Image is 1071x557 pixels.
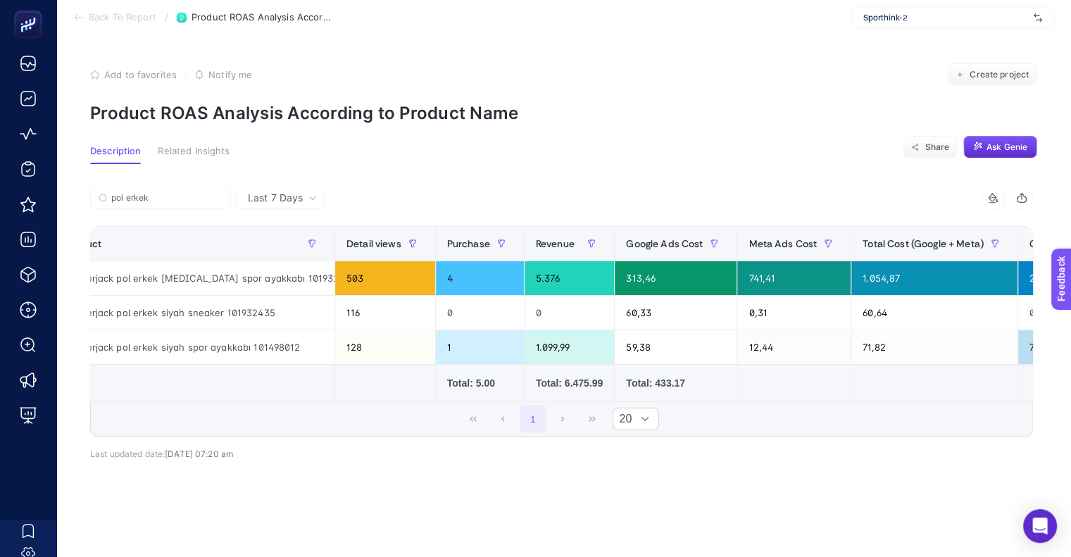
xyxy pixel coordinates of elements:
button: Related Insights [158,146,230,164]
div: 60,64 [851,296,1017,330]
div: 1.054,87 [851,261,1017,295]
button: 1 [520,406,546,432]
button: Description [90,146,141,164]
span: Meta Ads Cost [749,238,817,249]
span: Last 7 Days [248,191,303,205]
div: 71,82 [851,330,1017,364]
div: 59,38 [615,330,737,364]
span: Sporthink-2 [863,12,1028,23]
span: / [165,11,168,23]
div: 313,46 [615,261,737,295]
div: 5.376 [525,261,614,295]
span: Google Ads Cost [626,238,703,249]
div: 0 [436,296,524,330]
button: Create project [947,63,1037,86]
span: Product ROAS Analysis According to Product Name [192,12,332,23]
div: 60,33 [615,296,737,330]
span: Purchase [447,238,490,249]
div: 1 [436,330,524,364]
div: Total: 6.475.99 [536,376,603,390]
button: Notify me [194,69,252,80]
div: Total: 433.17 [626,376,725,390]
p: Product ROAS Analysis According to Product Name [90,103,1037,123]
span: Notify me [208,69,252,80]
div: 1.099,99 [525,330,614,364]
div: 128 [335,330,435,364]
div: 0,31 [737,296,851,330]
div: Open Intercom Messenger [1023,509,1057,543]
input: Search [111,193,223,204]
div: 503 [335,261,435,295]
div: lumberjack pol erkek siyah spor ayakkabı 101498012 [54,330,334,364]
span: Description [90,146,141,157]
button: Share [903,136,958,158]
div: 0 [525,296,614,330]
div: Last 7 Days [90,209,1033,459]
span: Last updated date: [90,449,165,459]
span: Related Insights [158,146,230,157]
span: Create project [970,69,1029,80]
span: Back To Report [89,12,156,23]
span: Rows per page [613,408,632,430]
div: lumberjack pol erkek [MEDICAL_DATA] spor ayakkabı 101932436 [54,261,334,295]
span: Add to favorites [104,69,177,80]
span: Share [925,142,949,153]
span: Total Cost (Google + Meta) [863,238,984,249]
div: 4 [436,261,524,295]
div: 116 [335,296,435,330]
span: Revenue [536,238,575,249]
div: lumberjack pol erkek siyah sneaker 101932435 [54,296,334,330]
button: Ask Genie [963,136,1037,158]
div: 12,44 [737,330,851,364]
span: Detail views [346,238,401,249]
span: [DATE] 07:20 am [165,449,233,459]
div: Total: 5.00 [447,376,513,390]
span: Ask Genie [987,142,1027,153]
div: 741,41 [737,261,851,295]
span: Feedback [8,4,54,15]
img: svg%3e [1034,11,1042,25]
button: Add to favorites [90,69,177,80]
